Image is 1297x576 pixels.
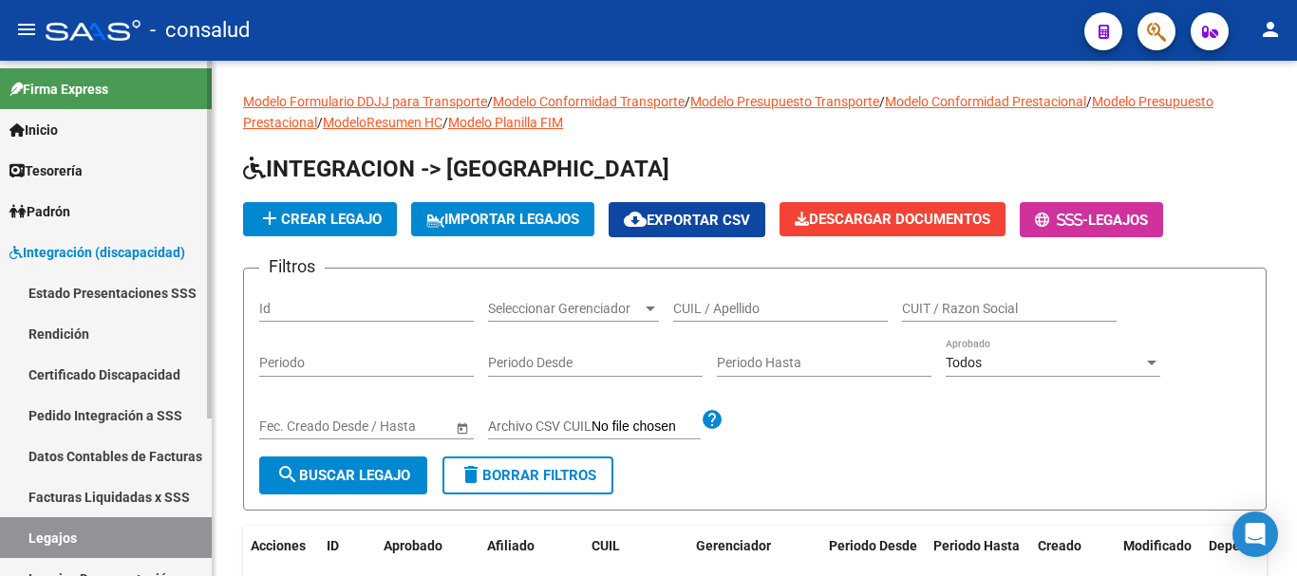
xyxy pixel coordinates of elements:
span: Integración (discapacidad) [9,242,185,263]
a: Modelo Conformidad Transporte [493,94,685,109]
mat-icon: delete [460,463,482,486]
span: Todos [946,355,982,370]
a: Modelo Presupuesto Transporte [690,94,879,109]
span: Exportar CSV [624,212,750,229]
button: Borrar Filtros [442,456,613,494]
mat-icon: person [1259,18,1282,41]
span: Buscar Legajo [276,467,410,484]
span: Creado [1038,538,1081,553]
input: Fecha inicio [259,418,329,435]
span: Archivo CSV CUIL [488,418,592,434]
span: Afiliado [487,538,535,553]
span: IMPORTAR LEGAJOS [426,211,579,228]
span: Gerenciador [696,538,771,553]
input: Fecha fin [345,418,438,435]
span: - [1035,212,1088,229]
button: Buscar Legajo [259,456,427,494]
span: - consalud [150,9,250,51]
span: ID [327,538,339,553]
button: -Legajos [1020,202,1163,237]
button: Descargar Documentos [780,202,1006,236]
span: Aprobado [384,538,442,553]
span: Tesorería [9,160,83,181]
h3: Filtros [259,253,325,280]
span: Padrón [9,201,70,222]
a: Modelo Formulario DDJJ para Transporte [243,94,487,109]
mat-icon: help [701,408,724,431]
mat-icon: search [276,463,299,486]
span: Inicio [9,120,58,140]
span: INTEGRACION -> [GEOGRAPHIC_DATA] [243,156,669,182]
span: Periodo Hasta [933,538,1020,553]
span: Borrar Filtros [460,467,596,484]
span: Legajos [1088,212,1148,229]
div: Open Intercom Messenger [1232,511,1278,557]
button: Crear Legajo [243,202,397,236]
mat-icon: cloud_download [624,208,647,231]
span: Periodo Desde [829,538,917,553]
input: Archivo CSV CUIL [592,418,701,436]
span: Modificado [1123,538,1192,553]
button: Exportar CSV [609,202,765,237]
button: Open calendar [452,418,472,437]
span: Seleccionar Gerenciador [488,301,642,317]
mat-icon: menu [15,18,38,41]
span: Dependencia [1209,538,1288,553]
span: Firma Express [9,79,108,100]
a: Modelo Planilla FIM [448,115,563,130]
span: Descargar Documentos [795,211,990,228]
span: Crear Legajo [258,211,382,228]
a: ModeloResumen HC [323,115,442,130]
mat-icon: add [258,207,281,230]
span: CUIL [592,538,620,553]
a: Modelo Conformidad Prestacional [885,94,1086,109]
span: Acciones [251,538,306,553]
button: IMPORTAR LEGAJOS [411,202,594,236]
